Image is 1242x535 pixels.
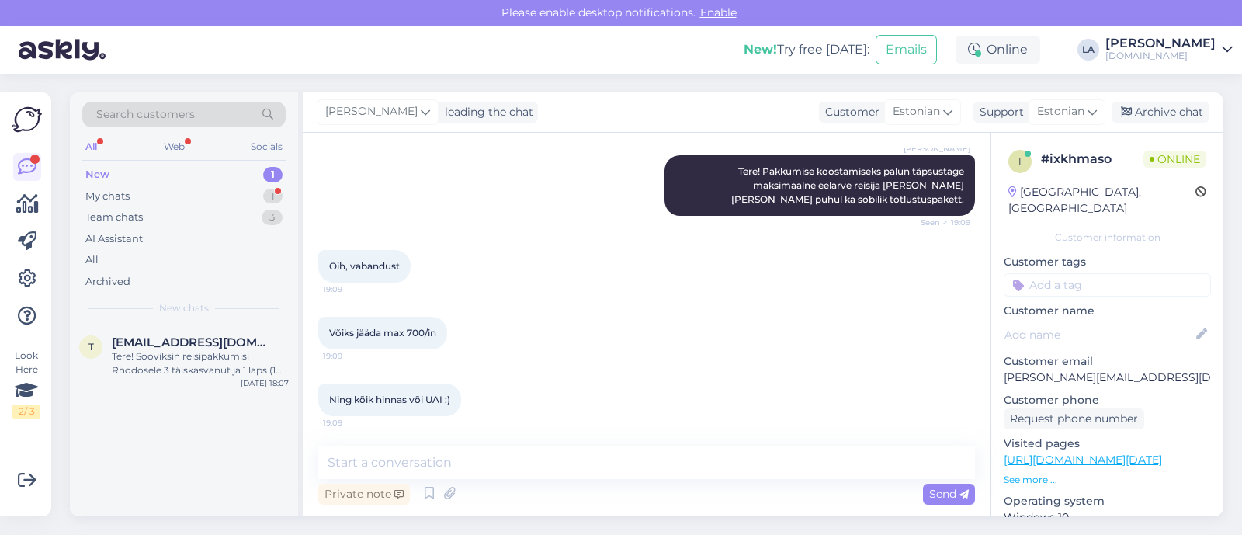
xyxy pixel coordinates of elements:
[731,165,966,205] span: Tere! Pakkumise koostamiseks palun täpsustage maksimaalne eelarve reisija [PERSON_NAME] [PERSON_N...
[262,210,283,225] div: 3
[263,167,283,182] div: 1
[85,252,99,268] div: All
[85,231,143,247] div: AI Assistant
[323,417,381,429] span: 19:09
[112,335,273,349] span: tuulitammeemail@gmail.com
[329,394,450,405] span: Ning kõik hinnas või UAI :)
[929,487,969,501] span: Send
[1004,370,1211,386] p: [PERSON_NAME][EMAIL_ADDRESS][DOMAIN_NAME]
[1008,184,1195,217] div: [GEOGRAPHIC_DATA], [GEOGRAPHIC_DATA]
[85,274,130,290] div: Archived
[904,143,970,155] span: [PERSON_NAME]
[88,341,94,353] span: t
[1004,392,1211,408] p: Customer phone
[819,104,879,120] div: Customer
[1004,303,1211,319] p: Customer name
[1004,473,1211,487] p: See more ...
[1105,50,1216,62] div: [DOMAIN_NAME]
[893,103,940,120] span: Estonian
[12,349,40,419] div: Look Here
[439,104,533,120] div: leading the chat
[85,167,109,182] div: New
[1004,493,1211,509] p: Operating system
[912,217,970,228] span: Seen ✓ 19:09
[323,283,381,295] span: 19:09
[12,405,40,419] div: 2 / 3
[323,350,381,362] span: 19:09
[973,104,1024,120] div: Support
[744,40,869,59] div: Try free [DATE]:
[876,35,937,64] button: Emails
[1004,408,1144,429] div: Request phone number
[1105,37,1216,50] div: [PERSON_NAME]
[12,105,42,134] img: Askly Logo
[1004,509,1211,526] p: Windows 10
[956,36,1040,64] div: Online
[248,137,286,157] div: Socials
[263,189,283,204] div: 1
[96,106,195,123] span: Search customers
[1004,453,1162,467] a: [URL][DOMAIN_NAME][DATE]
[325,103,418,120] span: [PERSON_NAME]
[696,5,741,19] span: Enable
[744,42,777,57] b: New!
[329,327,436,339] span: Võiks jääda max 700/in
[1105,37,1233,62] a: [PERSON_NAME][DOMAIN_NAME]
[1004,254,1211,270] p: Customer tags
[329,260,400,272] span: Oih, vabandust
[161,137,188,157] div: Web
[1112,102,1209,123] div: Archive chat
[1004,326,1193,343] input: Add name
[1018,155,1022,167] span: i
[1004,273,1211,297] input: Add a tag
[1037,103,1084,120] span: Estonian
[82,137,100,157] div: All
[85,210,143,225] div: Team chats
[1077,39,1099,61] div: LA
[318,484,410,505] div: Private note
[159,301,209,315] span: New chats
[1004,231,1211,245] div: Customer information
[1143,151,1206,168] span: Online
[1004,353,1211,370] p: Customer email
[112,349,289,377] div: Tere! Sooviksin reisipakkumisi Rhodosele 3 täiskasvanut ja 1 laps (1 aastane). [PERSON_NAME] soov...
[241,377,289,389] div: [DATE] 18:07
[85,189,130,204] div: My chats
[1004,436,1211,452] p: Visited pages
[1041,150,1143,168] div: # ixkhmaso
